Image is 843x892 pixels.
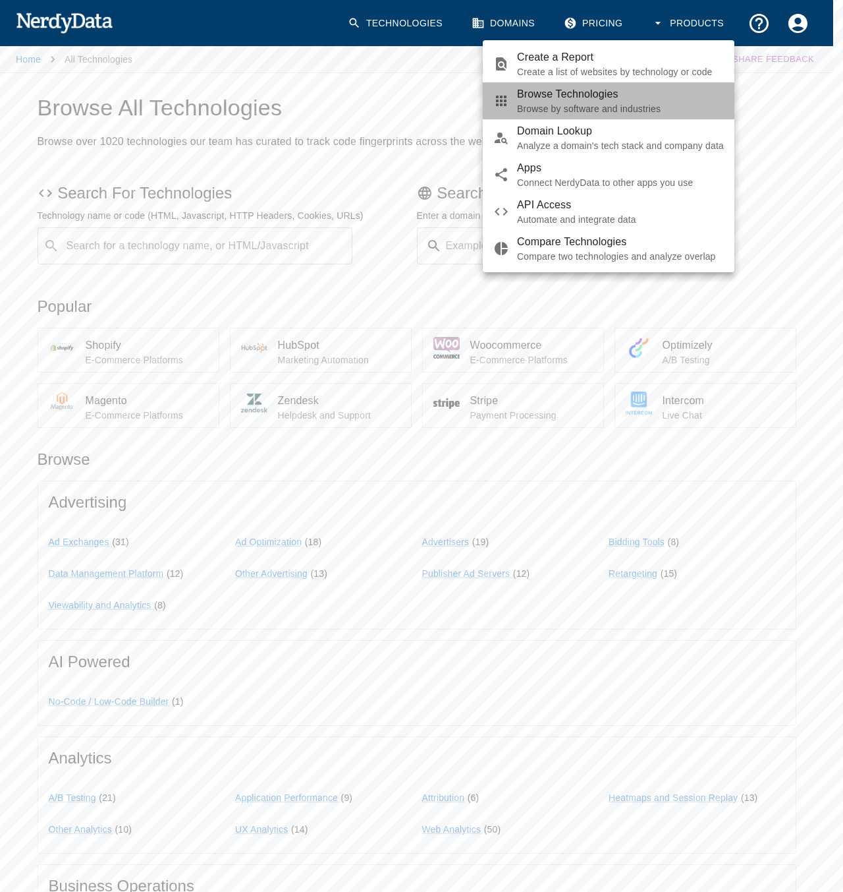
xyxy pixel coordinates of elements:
p: Analyze a domain's tech stack and company data [517,139,724,152]
p: Connect NerdyData to other apps you use [517,176,724,189]
iframe: Drift Widget Chat Controller [777,798,827,848]
span: Create a Report [517,49,724,65]
span: Compare Technologies [517,234,724,250]
p: Create a list of websites by technology or code [517,65,724,78]
p: Compare two technologies and analyze overlap [517,250,724,263]
span: Domain Lookup [517,123,724,139]
span: Browse Technologies [517,86,724,102]
span: API Access [517,197,724,213]
p: Browse by software and industries [517,102,724,115]
span: Apps [517,160,724,176]
p: Automate and integrate data [517,213,724,226]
